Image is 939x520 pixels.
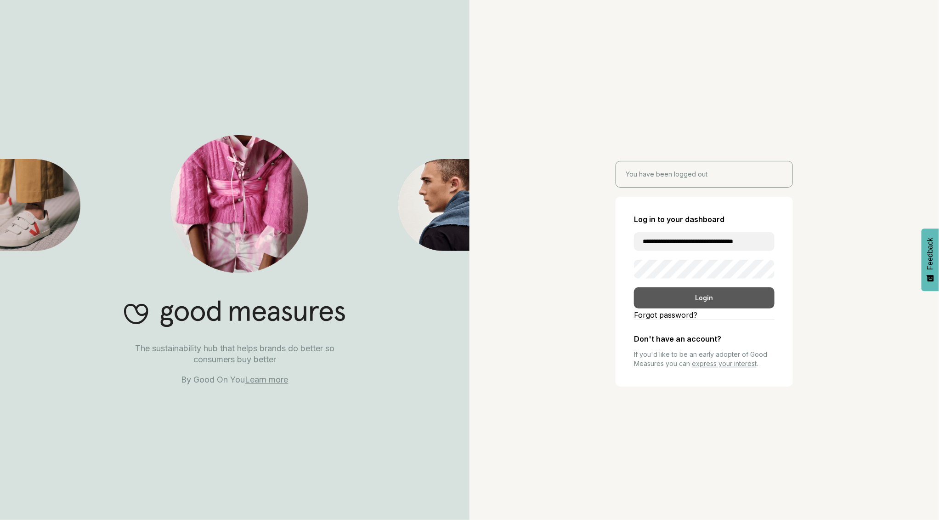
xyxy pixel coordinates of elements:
iframe: Website support platform help button [899,480,930,511]
a: express your interest [692,360,757,367]
h2: Don't have an account? [634,335,775,343]
p: By Good On You [114,374,355,385]
img: Good Measures [170,135,308,273]
a: Forgot password? [634,310,775,320]
div: You have been logged out [616,161,793,188]
img: Good Measures [398,159,469,251]
h2: Log in to your dashboard [634,215,775,224]
img: Good Measures [124,300,345,327]
button: Feedback - Show survey [922,229,939,291]
a: Learn more [245,375,288,384]
p: If you'd like to be an early adopter of Good Measures you can . [634,350,775,368]
p: The sustainability hub that helps brands do better so consumers buy better [114,343,355,365]
div: Login [634,287,775,309]
span: Feedback [926,238,934,270]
